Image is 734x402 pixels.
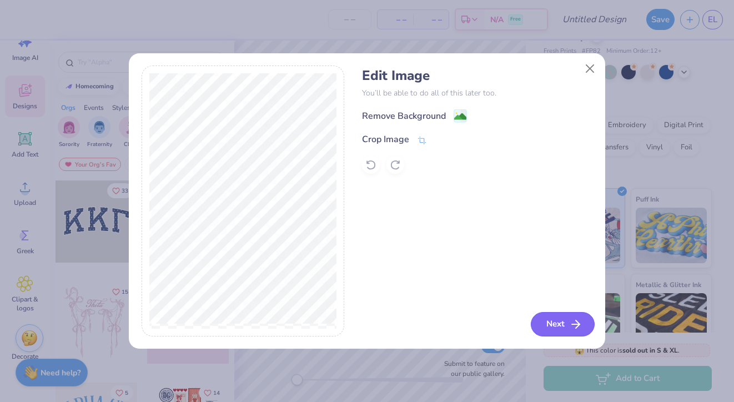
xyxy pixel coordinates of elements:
[531,312,595,336] button: Next
[580,58,601,79] button: Close
[362,87,592,99] p: You’ll be able to do all of this later too.
[362,68,592,84] h4: Edit Image
[362,133,409,146] div: Crop Image
[362,109,446,123] div: Remove Background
